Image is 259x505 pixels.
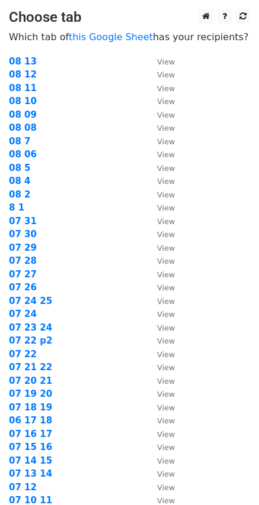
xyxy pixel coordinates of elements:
a: 08 10 [9,96,37,106]
small: View [157,403,175,412]
small: View [157,443,175,452]
a: 07 14 15 [9,455,52,466]
a: View [145,415,175,426]
a: View [145,468,175,479]
a: 07 21 22 [9,362,52,373]
a: 08 09 [9,109,37,120]
a: 07 18 19 [9,402,52,413]
small: View [157,430,175,439]
a: View [145,322,175,333]
small: View [157,137,175,146]
a: 07 15 16 [9,442,52,452]
a: View [145,255,175,266]
a: View [145,216,175,226]
a: View [145,56,175,67]
small: View [157,190,175,199]
a: 08 06 [9,149,37,160]
a: View [145,163,175,173]
a: 08 5 [9,163,31,173]
a: 07 26 [9,282,37,293]
small: View [157,244,175,252]
a: 8 1 [9,202,24,213]
a: View [145,149,175,160]
a: View [145,229,175,239]
small: View [157,297,175,306]
small: View [157,270,175,279]
a: View [145,429,175,439]
small: View [157,124,175,132]
a: 07 12 [9,482,37,493]
a: View [145,455,175,466]
a: 08 08 [9,122,37,133]
small: View [157,203,175,212]
a: 06 17 18 [9,415,52,426]
small: View [157,350,175,359]
strong: 07 30 [9,229,37,239]
a: View [145,296,175,306]
small: View [157,217,175,226]
a: View [145,109,175,120]
small: View [157,84,175,93]
a: 08 7 [9,136,31,147]
a: View [145,389,175,399]
a: View [145,402,175,413]
a: 08 4 [9,176,31,186]
small: View [157,496,175,505]
small: View [157,230,175,239]
a: View [145,176,175,186]
a: 07 27 [9,269,37,280]
strong: 07 19 20 [9,389,52,399]
small: View [157,323,175,332]
a: 08 11 [9,83,37,93]
small: View [157,150,175,159]
a: View [145,309,175,319]
strong: 07 23 24 [9,322,52,333]
h3: Choose tab [9,9,250,26]
a: 07 20 21 [9,375,52,386]
a: View [145,69,175,80]
a: 07 29 [9,242,37,253]
a: View [145,282,175,293]
a: 08 2 [9,189,31,200]
small: View [157,257,175,266]
a: View [145,189,175,200]
small: View [157,111,175,119]
a: View [145,242,175,253]
small: View [157,283,175,292]
small: View [157,377,175,386]
a: View [145,96,175,106]
a: 08 13 [9,56,37,67]
a: View [145,269,175,280]
a: 07 28 [9,255,37,266]
a: 07 13 14 [9,468,52,479]
a: View [145,136,175,147]
a: 07 24 [9,309,37,319]
a: 08 12 [9,69,37,80]
a: View [145,83,175,93]
small: View [157,457,175,465]
a: View [145,442,175,452]
small: View [157,483,175,492]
